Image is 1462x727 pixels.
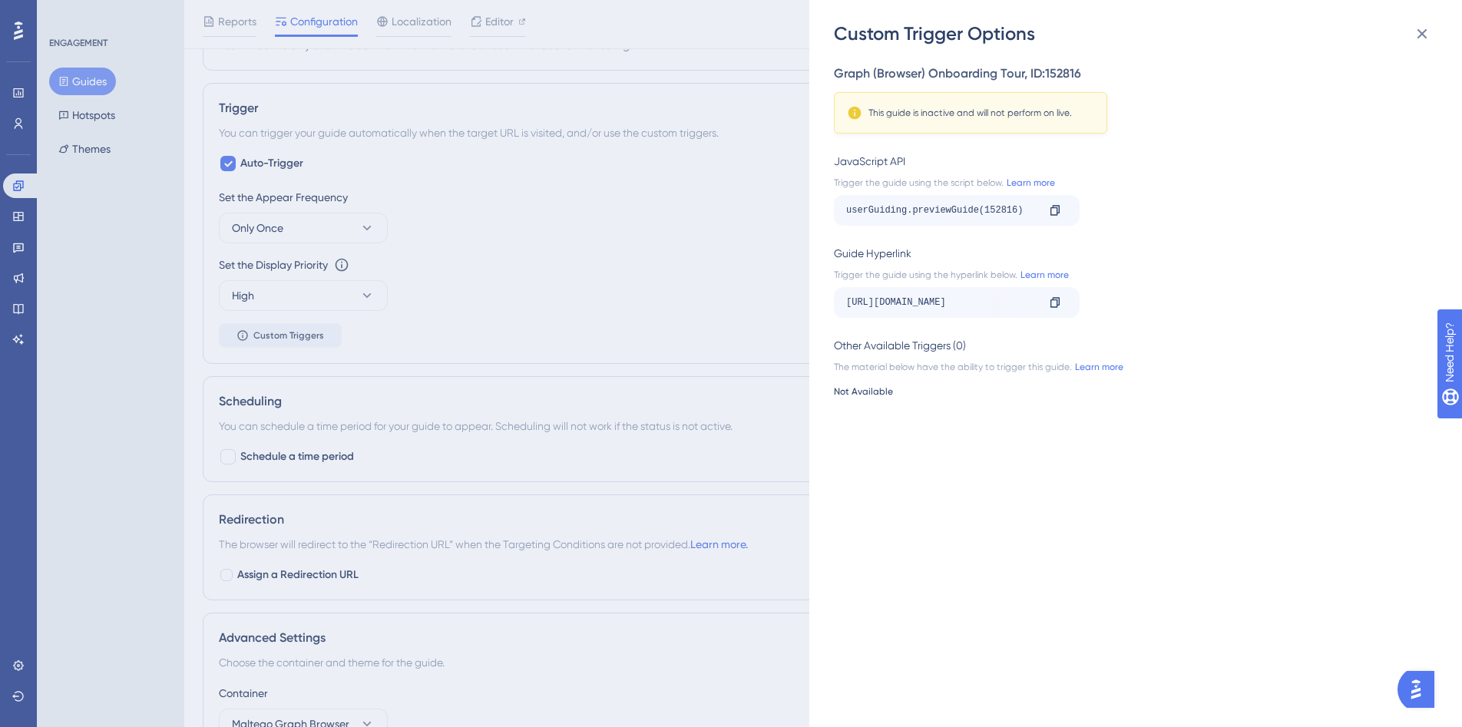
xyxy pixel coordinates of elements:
div: Not Available [834,385,1428,398]
div: Trigger the guide using the script below. [834,177,1428,189]
div: [URL][DOMAIN_NAME] [846,290,1037,315]
a: Learn more [1017,269,1069,281]
div: Graph (Browser) Onboarding Tour , ID: 152816 [834,64,1428,83]
span: Need Help? [36,4,96,22]
a: Learn more [1072,361,1123,373]
a: Learn more [1004,177,1055,189]
div: This guide is inactive and will not perform on live. [868,107,1072,119]
div: Guide Hyperlink [834,244,1428,263]
div: userGuiding.previewGuide(152816) [846,198,1037,223]
div: Other Available Triggers (0) [834,336,1428,355]
div: Custom Trigger Options [834,21,1440,46]
div: The material below have the ability to trigger this guide. [834,361,1428,373]
div: JavaScript API [834,152,1428,170]
div: Trigger the guide using the hyperlink below. [834,269,1428,281]
iframe: UserGuiding AI Assistant Launcher [1397,666,1444,712]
